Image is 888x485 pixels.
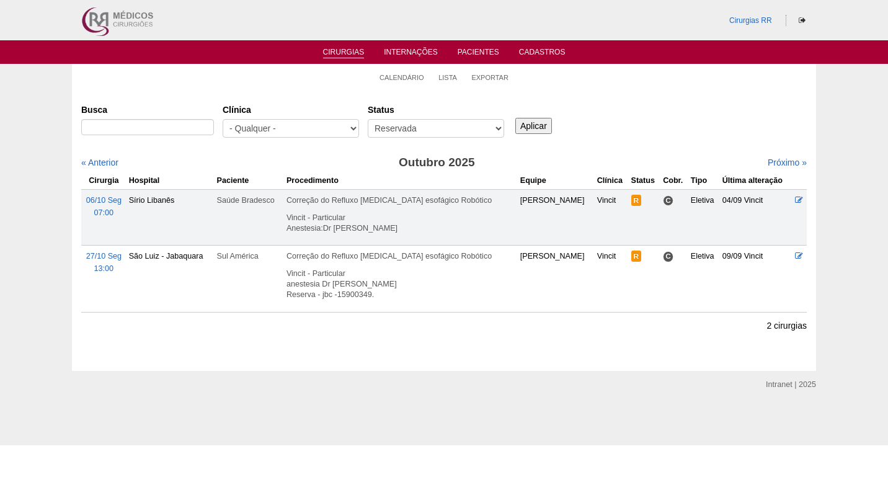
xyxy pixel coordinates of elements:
th: Clínica [595,172,629,190]
td: São Luiz - Jabaquara [127,246,215,312]
a: 06/10 Seg 07:00 [86,196,122,217]
i: Sair [799,17,806,24]
a: Exportar [471,73,508,82]
a: Editar [795,196,803,205]
td: 04/09 Vincit [720,189,793,245]
th: Cobr. [660,172,688,190]
span: 27/10 Seg [86,252,122,260]
h3: Outubro 2025 [255,154,618,172]
td: Eletiva [688,246,720,312]
span: Consultório [663,195,673,206]
a: Calendário [380,73,424,82]
div: Sul América [217,250,282,262]
th: Status [629,172,661,190]
div: Correção do Refluxo [MEDICAL_DATA] esofágico Robótico [286,250,515,262]
span: Reservada [631,195,642,206]
a: Cadastros [519,48,566,60]
input: Digite os termos que você deseja procurar. [81,119,214,135]
p: Vincit - Particular Anestesia:Dr [PERSON_NAME] [286,213,515,234]
th: Cirurgia [81,172,127,190]
span: 06/10 Seg [86,196,122,205]
td: Vincit [595,246,629,312]
a: Cirurgias RR [729,16,772,25]
p: 2 cirurgias [766,320,807,332]
div: Intranet | 2025 [766,378,816,391]
div: Saúde Bradesco [217,194,282,207]
th: Hospital [127,172,215,190]
th: Tipo [688,172,720,190]
td: [PERSON_NAME] [518,189,595,245]
span: Consultório [663,251,673,262]
a: 27/10 Seg 13:00 [86,252,122,273]
label: Busca [81,104,214,116]
th: Última alteração [720,172,793,190]
td: [PERSON_NAME] [518,246,595,312]
p: Vincit - Particular anestesia Dr [PERSON_NAME] Reserva - jbc -15900349. [286,269,515,300]
a: Internações [384,48,438,60]
a: Editar [795,252,803,260]
td: Eletiva [688,189,720,245]
th: Procedimento [284,172,518,190]
span: 07:00 [94,208,114,217]
input: Aplicar [515,118,552,134]
label: Clínica [223,104,359,116]
td: Sírio Libanês [127,189,215,245]
div: Correção do Refluxo [MEDICAL_DATA] esofágico Robótico [286,194,515,207]
th: Paciente [215,172,284,190]
span: 13:00 [94,264,114,273]
label: Status [368,104,504,116]
th: Equipe [518,172,595,190]
a: Lista [438,73,457,82]
td: Vincit [595,189,629,245]
a: Cirurgias [323,48,365,58]
a: Pacientes [458,48,499,60]
span: Reservada [631,251,642,262]
td: 09/09 Vincit [720,246,793,312]
a: « Anterior [81,158,118,167]
a: Próximo » [768,158,807,167]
